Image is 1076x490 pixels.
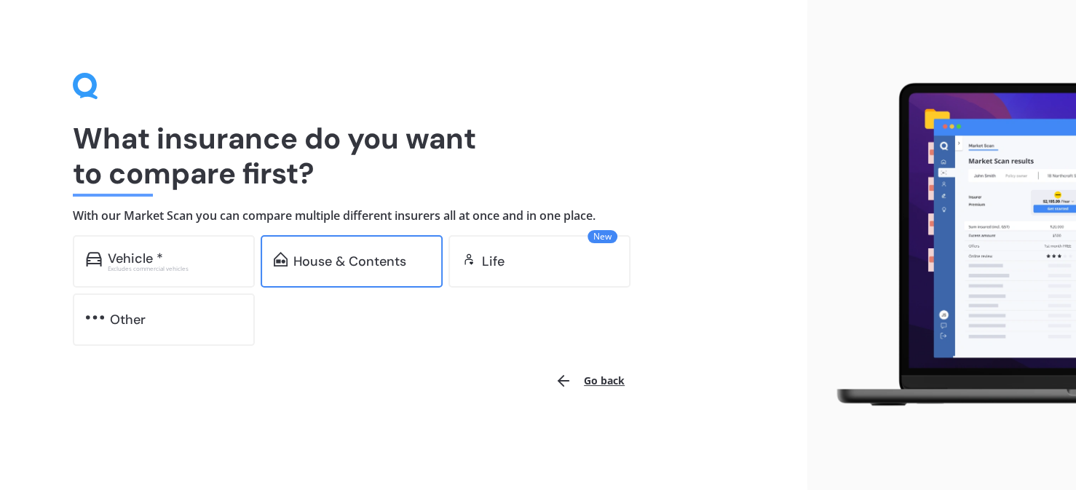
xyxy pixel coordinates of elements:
button: Go back [546,363,633,398]
div: Vehicle * [108,251,163,266]
div: House & Contents [293,254,406,269]
img: life.f720d6a2d7cdcd3ad642.svg [462,252,476,266]
div: Other [110,312,146,327]
div: Excludes commercial vehicles [108,266,242,272]
h1: What insurance do you want to compare first? [73,121,735,191]
span: New [588,230,617,243]
div: Life [482,254,505,269]
img: other.81dba5aafe580aa69f38.svg [86,310,104,325]
img: home-and-contents.b802091223b8502ef2dd.svg [274,252,288,266]
h4: With our Market Scan you can compare multiple different insurers all at once and in one place. [73,208,735,224]
img: car.f15378c7a67c060ca3f3.svg [86,252,102,266]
